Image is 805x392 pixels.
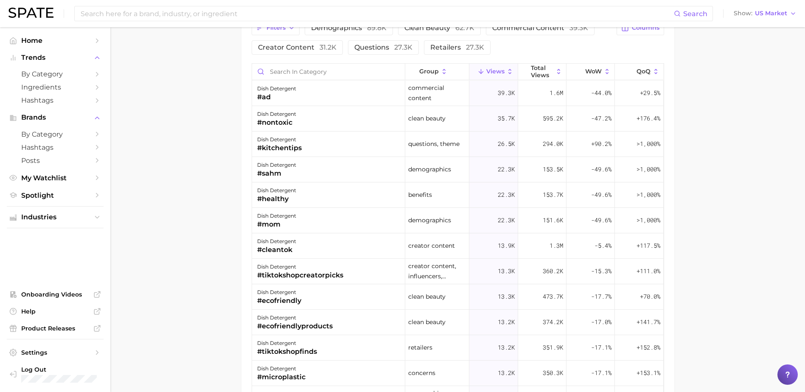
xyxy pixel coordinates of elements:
[498,113,515,123] span: 35.7k
[7,189,104,202] a: Spotlight
[591,139,611,149] span: +90.2%
[367,24,387,32] span: 89.8k
[405,64,470,80] button: group
[543,215,563,225] span: 151.6k
[21,36,89,45] span: Home
[257,219,296,230] div: #mom
[252,21,300,35] button: Filters
[21,291,89,298] span: Onboarding Videos
[257,168,296,179] div: #sahm
[21,96,89,104] span: Hashtags
[734,11,752,16] span: Show
[252,310,664,335] button: dish detergent#ecofriendlyproductsclean beauty13.2k374.2k-17.0%+141.7%
[21,83,89,91] span: Ingredients
[21,174,89,182] span: My Watchlist
[252,182,664,208] button: dish detergent#healthybenefits22.3k153.7k-49.6%>1,000%
[252,259,664,284] button: dish detergent#tiktokshopcreatorpickscreator content, influencers, retailers13.3k360.2k-15.3%+111.0%
[543,266,563,276] span: 360.2k
[591,266,611,276] span: -15.3%
[408,139,460,149] span: questions, theme
[550,88,563,98] span: 1.6m
[266,24,286,31] span: Filters
[7,346,104,359] a: Settings
[591,291,611,302] span: -17.7%
[637,113,660,123] span: +176.4%
[637,342,660,353] span: +152.8%
[252,208,664,233] button: dish detergent#momdemographics22.3k151.6k-49.6%>1,000%
[637,190,660,199] span: >1,000%
[7,51,104,64] button: Trends
[640,291,660,302] span: +70.0%
[498,241,515,251] span: 13.9k
[7,94,104,107] a: Hashtags
[408,291,446,302] span: clean beauty
[354,44,412,51] span: questions
[591,368,611,378] span: -17.1%
[498,266,515,276] span: 13.3k
[430,44,484,51] span: retailers
[257,262,343,272] div: dish detergent
[252,106,664,132] button: dish detergent#nontoxicclean beauty35.7k595.2k-47.2%+176.4%
[683,10,707,18] span: Search
[543,113,563,123] span: 595.2k
[469,64,518,80] button: Views
[257,160,296,170] div: dish detergent
[591,113,611,123] span: -47.2%
[257,347,317,357] div: #tiktokshopfinds
[550,241,563,251] span: 1.3m
[21,213,89,221] span: Industries
[7,67,104,81] a: by Category
[486,68,505,75] span: Views
[21,349,89,356] span: Settings
[755,11,787,16] span: US Market
[252,81,664,106] button: dish detergent#adcommercial content39.3k1.6m-44.0%+29.5%
[21,157,89,165] span: Posts
[408,164,451,174] span: demographics
[252,132,664,157] button: dish detergent#kitchentipsquestions, theme26.5k294.0k+90.2%>1,000%
[21,366,97,373] span: Log Out
[257,84,296,94] div: dish detergent
[595,241,611,251] span: -5.4%
[21,70,89,78] span: by Category
[637,317,660,327] span: +141.7%
[492,25,588,31] span: commercial content
[419,68,439,75] span: group
[257,92,296,102] div: #ad
[591,317,611,327] span: -17.0%
[404,25,474,31] span: clean beauty
[7,81,104,94] a: Ingredients
[637,241,660,251] span: +117.5%
[543,368,563,378] span: 350.3k
[21,143,89,151] span: Hashtags
[585,68,602,75] span: WoW
[498,190,515,200] span: 22.3k
[257,134,302,145] div: dish detergent
[257,338,317,348] div: dish detergent
[591,164,611,174] span: -49.6%
[8,8,53,18] img: SPATE
[569,24,588,32] span: 39.3k
[543,317,563,327] span: 374.2k
[498,215,515,225] span: 22.3k
[21,114,89,121] span: Brands
[591,215,611,225] span: -49.6%
[637,165,660,173] span: >1,000%
[543,164,563,174] span: 153.5k
[615,64,663,80] button: QoQ
[252,335,664,361] button: dish detergent#tiktokshopfindsretailers13.2k351.9k-17.1%+152.8%
[498,368,515,378] span: 13.2k
[7,141,104,154] a: Hashtags
[637,266,660,276] span: +111.0%
[7,111,104,124] button: Brands
[7,288,104,301] a: Onboarding Videos
[543,190,563,200] span: 153.7k
[466,43,484,51] span: 27.3k
[257,109,296,119] div: dish detergent
[591,342,611,353] span: -17.1%
[408,190,432,200] span: benefits
[21,130,89,138] span: by Category
[257,270,343,280] div: #tiktokshopcreatorpicks
[455,24,474,32] span: 62.7k
[408,368,435,378] span: concerns
[257,364,306,374] div: dish detergent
